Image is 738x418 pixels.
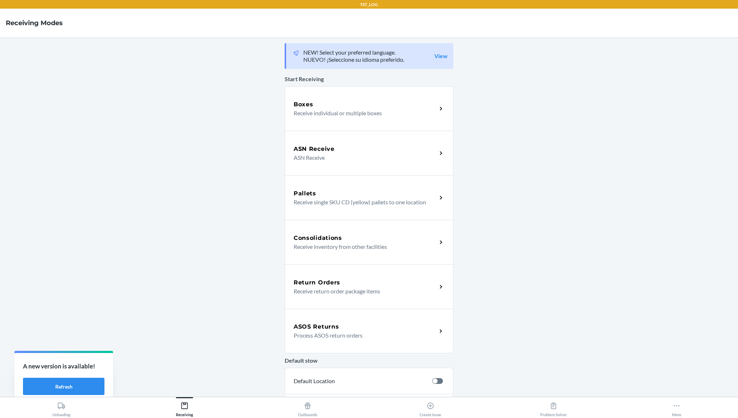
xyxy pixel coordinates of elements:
[303,49,404,56] p: NEW! Select your preferred language.
[294,322,339,331] h5: ASOS Returns
[360,1,378,8] p: TST_LOG
[285,220,453,264] a: ConsolidationsReceive inventory from other facilities
[294,153,431,162] p: ASN Receive
[294,198,431,206] p: Receive single SKU CD (yellow) pallets to one location
[294,331,431,340] p: Process ASOS return orders
[246,397,369,417] button: Outbounds
[23,362,104,371] p: A new version is available!
[123,397,246,417] button: Receiving
[369,397,492,417] button: Create Issue
[294,242,431,251] p: Receive inventory from other facilities
[294,287,431,296] p: Receive return order package items
[285,175,453,220] a: PalletsReceive single SKU CD (yellow) pallets to one location
[540,399,567,417] div: Problem Solver
[6,18,63,28] h4: Receiving Modes
[294,109,431,117] p: Receive individual or multiple boxes
[294,145,335,153] h5: ASN Receive
[672,399,681,417] div: More
[298,399,317,417] div: Outbounds
[52,399,70,417] div: Unloading
[615,397,738,417] button: More
[303,56,404,63] p: NUEVO! ¡Seleccione su idioma preferido.
[285,264,453,309] a: Return OrdersReceive return order package items
[285,75,453,83] p: Start Receiving
[285,86,453,131] a: BoxesReceive individual or multiple boxes
[285,131,453,175] a: ASN ReceiveASN Receive
[285,309,453,353] a: ASOS ReturnsProcess ASOS return orders
[434,52,448,60] a: View
[492,397,615,417] button: Problem Solver
[294,100,313,109] h5: Boxes
[294,278,340,287] h5: Return Orders
[285,356,453,365] p: Default stow
[294,377,426,385] p: Default Location
[420,399,441,417] div: Create Issue
[23,378,104,395] button: Refresh
[294,189,316,198] h5: Pallets
[294,234,342,242] h5: Consolidations
[176,399,193,417] div: Receiving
